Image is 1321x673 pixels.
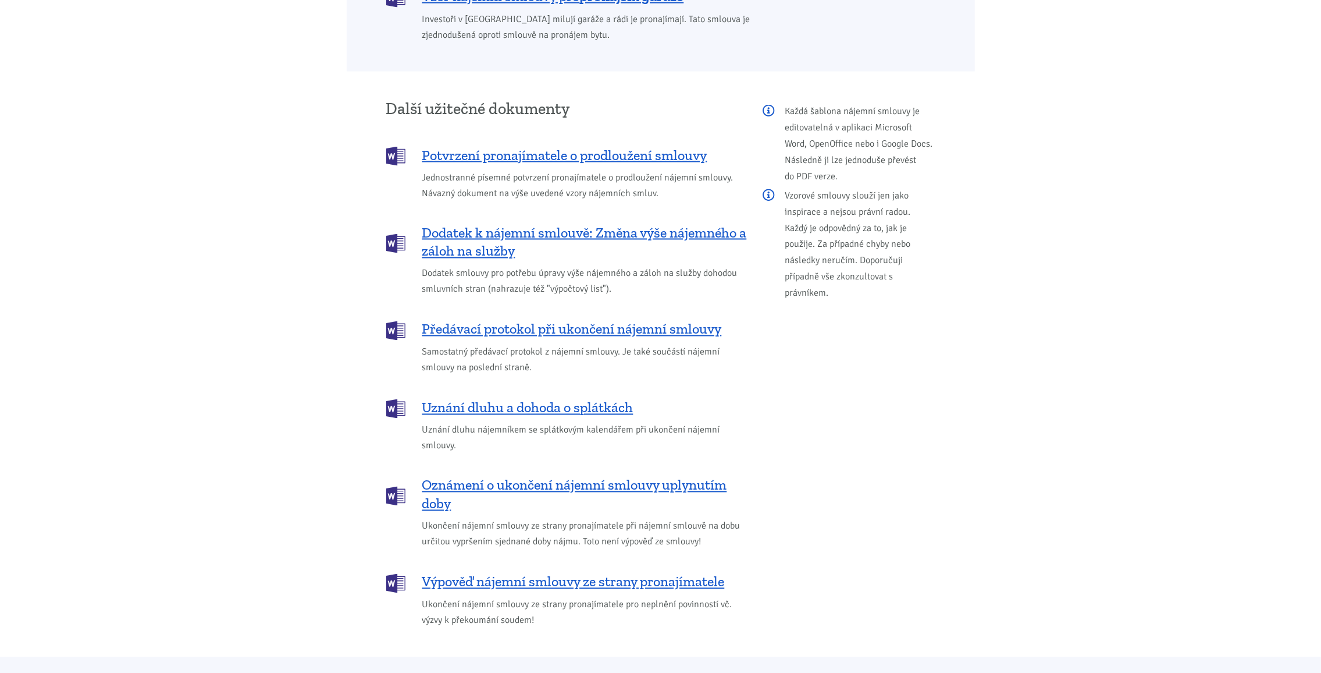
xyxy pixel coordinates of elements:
[386,234,405,253] img: DOCX (Word)
[386,573,747,592] a: Výpověď nájemní smlouvy ze strany pronajímatele
[422,146,707,165] span: Potvrzení pronajímatele o prodloužení smlouvy
[386,487,405,506] img: DOCX (Word)
[386,320,747,339] a: Předávací protokol při ukončení nájemní smlouvy
[386,147,405,166] img: DOCX (Word)
[422,224,747,261] span: Dodatek k nájemní smlouvě: Změna výše nájemného a záloh na služby
[386,398,747,417] a: Uznání dluhu a dohoda o splátkách
[386,224,747,261] a: Dodatek k nájemní smlouvě: Změna výše nájemného a záloh na služby
[422,345,747,376] span: Samostatný předávací protokol z nájemní smlouvy. Je také součástí nájemní smlouvy na poslední str...
[422,423,747,454] span: Uznání dluhu nájemníkem se splátkovým kalendářem při ukončení nájemní smlouvy.
[422,320,722,339] span: Předávací protokol při ukončení nájemní smlouvy
[422,12,794,43] span: Investoři v [GEOGRAPHIC_DATA] milují garáže a rádi je pronajímají. Tato smlouva je zjednodušená o...
[386,100,747,118] h3: Další užitečné dokumenty
[386,321,405,341] img: DOCX (Word)
[763,187,935,302] p: Vzorové smlouvy slouží jen jako inspirace a nejsou právní radou. Každý je odpovědný za to, jak je...
[422,266,747,297] span: Dodatek smlouvy pro potřebu úpravy výše nájemného a záloh na služby dohodou smluvních stran (nahr...
[422,476,747,513] span: Oznámení o ukončení nájemní smlouvy uplynutím doby
[422,399,633,417] span: Uznání dluhu a dohoda o splátkách
[422,573,725,591] span: Výpověď nájemní smlouvy ze strany pronajímatele
[386,399,405,419] img: DOCX (Word)
[763,103,935,185] p: Každá šablona nájemní smlouvy je editovatelná v aplikaci Microsoft Word, OpenOffice nebo i Google...
[422,170,747,201] span: Jednostranné písemné potvrzení pronajímatele o prodloužení nájemní smlouvy. Návazný dokument na v...
[386,574,405,593] img: DOCX (Word)
[422,597,747,629] span: Ukončení nájemní smlouvy ze strany pronajímatele pro neplnění povinností vč. výzvy k překoumání s...
[422,519,747,550] span: Ukončení nájemní smlouvy ze strany pronajímatele při nájemní smlouvě na dobu určitou vypršením sj...
[386,146,747,165] a: Potvrzení pronajímatele o prodloužení smlouvy
[386,476,747,513] a: Oznámení o ukončení nájemní smlouvy uplynutím doby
